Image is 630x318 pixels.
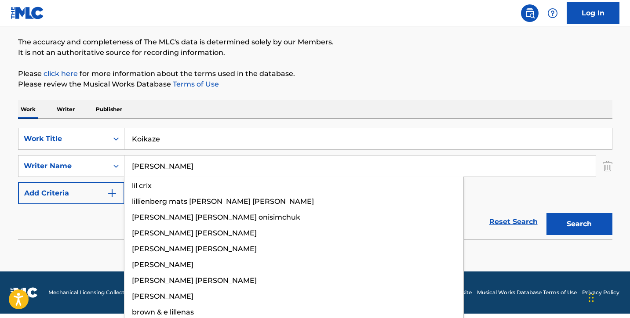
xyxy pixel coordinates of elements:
[521,4,539,22] a: Public Search
[132,229,257,237] span: [PERSON_NAME] [PERSON_NAME]
[93,100,125,119] p: Publisher
[18,47,612,58] p: It is not an authoritative source for recording information.
[48,289,150,296] span: Mechanical Licensing Collective © 2025
[132,181,152,190] span: lil crix
[586,276,630,318] iframe: Chat Widget
[524,8,535,18] img: search
[603,155,612,177] img: Delete Criterion
[24,134,103,144] div: Work Title
[18,182,124,204] button: Add Criteria
[18,128,612,239] form: Search Form
[18,69,612,79] p: Please for more information about the terms used in the database.
[132,276,257,285] span: [PERSON_NAME] [PERSON_NAME]
[24,161,103,171] div: Writer Name
[132,292,193,300] span: [PERSON_NAME]
[11,287,38,298] img: logo
[107,188,117,199] img: 9d2ae6d4665cec9f34b9.svg
[485,212,542,231] a: Reset Search
[544,4,561,22] div: Help
[18,79,612,90] p: Please review the Musical Works Database
[546,213,612,235] button: Search
[132,260,193,269] span: [PERSON_NAME]
[44,69,78,78] a: click here
[11,7,44,19] img: MLC Logo
[567,2,619,24] a: Log In
[54,100,77,119] p: Writer
[547,8,558,18] img: help
[18,100,38,119] p: Work
[132,308,194,316] span: brown & e lillenas
[18,37,612,47] p: The accuracy and completeness of The MLC's data is determined solely by our Members.
[132,245,257,253] span: [PERSON_NAME] [PERSON_NAME]
[582,289,619,296] a: Privacy Policy
[477,289,577,296] a: Musical Works Database Terms of Use
[171,80,219,88] a: Terms of Use
[132,213,300,221] span: [PERSON_NAME] [PERSON_NAME] onisimchuk
[132,197,314,206] span: lillienberg mats [PERSON_NAME] [PERSON_NAME]
[589,285,594,311] div: Drag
